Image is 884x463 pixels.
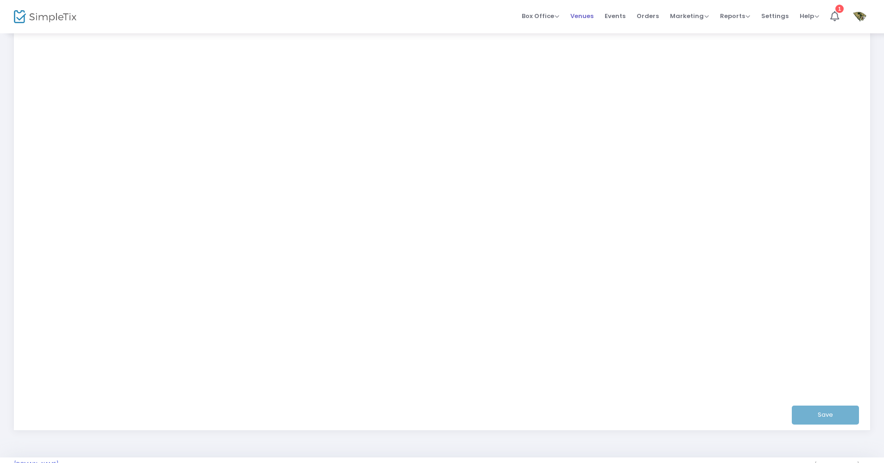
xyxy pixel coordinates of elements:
span: Reports [720,12,750,20]
iframe: seating chart [14,29,870,400]
span: Orders [637,4,659,28]
span: Marketing [670,12,709,20]
div: 1 [835,5,844,13]
span: Settings [761,4,789,28]
span: Help [800,12,819,20]
span: Events [605,4,625,28]
span: Venues [570,4,594,28]
span: Box Office [522,12,559,20]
